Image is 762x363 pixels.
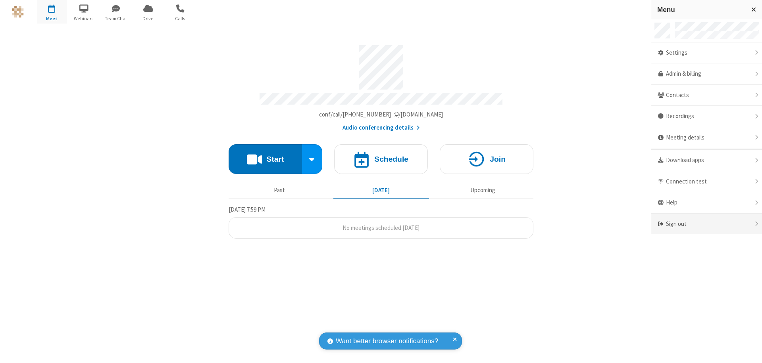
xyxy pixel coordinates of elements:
button: [DATE] [333,183,429,198]
div: Meeting details [651,127,762,149]
div: Connection test [651,171,762,193]
button: Upcoming [435,183,531,198]
div: Recordings [651,106,762,127]
div: Help [651,192,762,214]
h4: Start [266,155,284,163]
section: Account details [229,39,533,132]
span: Meet [37,15,67,22]
h3: Menu [657,6,744,13]
button: Past [232,183,327,198]
button: Start [229,144,302,174]
span: Drive [133,15,163,22]
section: Today's Meetings [229,205,533,239]
a: Admin & billing [651,63,762,85]
span: Calls [165,15,195,22]
button: Audio conferencing details [343,123,420,132]
div: Settings [651,42,762,64]
span: No meetings scheduled [DATE] [343,224,419,231]
div: Sign out [651,214,762,235]
h4: Join [490,155,506,163]
button: Schedule [334,144,428,174]
span: Want better browser notifications? [336,336,438,346]
span: Copy my meeting room link [319,111,443,118]
div: Start conference options [302,144,323,174]
div: Contacts [651,85,762,106]
button: Join [440,144,533,174]
img: QA Selenium DO NOT DELETE OR CHANGE [12,6,24,18]
span: Webinars [69,15,99,22]
button: Copy my meeting room linkCopy my meeting room link [319,110,443,119]
h4: Schedule [374,155,408,163]
div: Download apps [651,150,762,171]
span: Team Chat [101,15,131,22]
span: [DATE] 7:59 PM [229,206,266,213]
